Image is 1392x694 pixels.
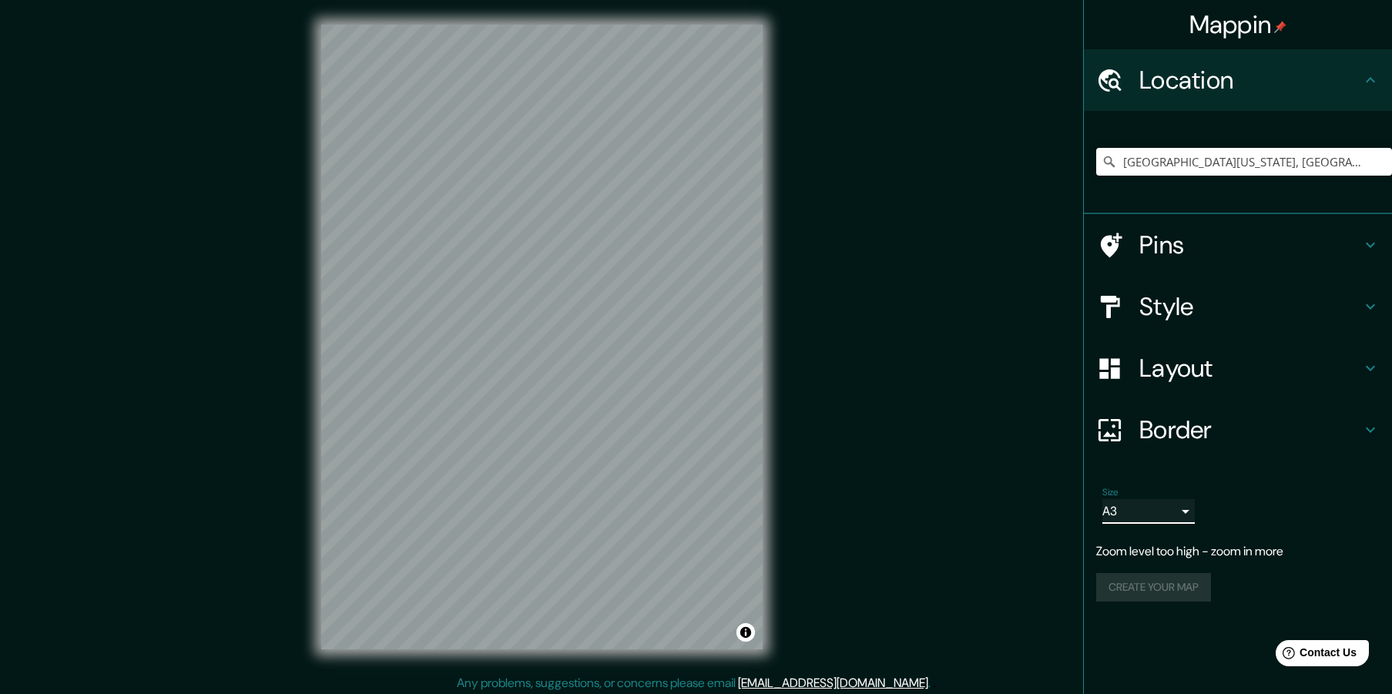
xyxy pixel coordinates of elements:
label: Size [1102,486,1119,499]
a: [EMAIL_ADDRESS][DOMAIN_NAME] [738,675,928,691]
div: Pins [1084,214,1392,276]
img: pin-icon.png [1274,21,1286,33]
div: . [933,674,936,692]
h4: Layout [1139,353,1361,384]
div: Layout [1084,337,1392,399]
button: Toggle attribution [736,623,755,642]
h4: Location [1139,65,1361,96]
h4: Pins [1139,230,1361,260]
h4: Mappin [1189,9,1287,40]
div: Style [1084,276,1392,337]
div: A3 [1102,499,1195,524]
canvas: Map [321,25,763,649]
div: Border [1084,399,1392,461]
h4: Border [1139,414,1361,445]
div: . [931,674,933,692]
div: Location [1084,49,1392,111]
h4: Style [1139,291,1361,322]
p: Zoom level too high - zoom in more [1096,542,1380,561]
input: Pick your city or area [1096,148,1392,176]
p: Any problems, suggestions, or concerns please email . [457,674,931,692]
iframe: Help widget launcher [1255,634,1375,677]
